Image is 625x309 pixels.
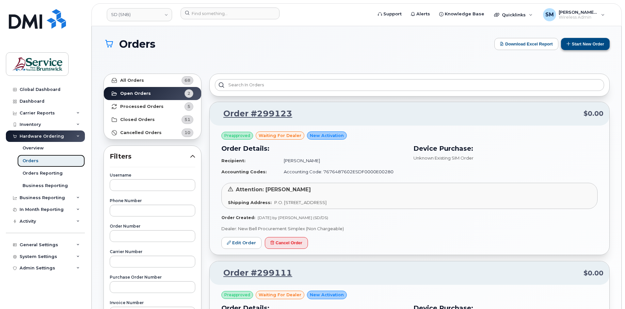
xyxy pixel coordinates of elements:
strong: Closed Orders [120,117,155,122]
h3: Device Purchase: [413,144,598,153]
span: Preapproved [224,133,250,139]
a: Order #299111 [216,267,292,279]
span: 51 [184,116,190,123]
label: Order Number [110,224,195,228]
a: Closed Orders51 [104,113,201,126]
span: $0.00 [584,109,603,118]
span: waiting for dealer [259,292,301,298]
a: Edit Order [221,237,262,249]
label: Purchase Order Number [110,275,195,279]
td: [PERSON_NAME] [278,155,406,166]
button: Download Excel Report [494,38,558,50]
input: Search in orders [215,79,604,91]
strong: Order Created: [221,215,255,220]
span: P.O. [STREET_ADDRESS] [274,200,327,205]
td: Accounting Code: 7676487602ESDF0000E00280 [278,166,406,178]
span: 2 [187,90,190,96]
span: 5 [187,103,190,110]
a: All Orders68 [104,74,201,87]
button: Start New Order [561,38,610,50]
a: Order #299123 [216,108,292,120]
span: New Activation [310,132,344,139]
label: Username [110,173,195,177]
button: Cancel Order [265,237,308,249]
p: Dealer: New Bell Procurement Simplex (Non Chargeable) [221,226,598,232]
a: Open Orders2 [104,87,201,100]
span: Unknown Existing SIM Order [413,155,473,161]
h3: Order Details: [221,144,406,153]
strong: Accounting Codes: [221,169,267,174]
span: New Activation [310,292,344,298]
strong: Open Orders [120,91,151,96]
strong: Shipping Address: [228,200,272,205]
label: Phone Number [110,199,195,203]
label: Invoice Number [110,301,195,305]
span: Attention: [PERSON_NAME] [236,186,311,193]
strong: Cancelled Orders [120,130,162,135]
span: [DATE] by [PERSON_NAME] (SD/DS) [258,215,328,220]
strong: Recipient: [221,158,246,163]
span: 68 [184,77,190,83]
span: Preapproved [224,292,250,298]
a: Cancelled Orders10 [104,126,201,139]
span: 10 [184,129,190,136]
span: waiting for dealer [259,132,301,139]
a: Processed Orders5 [104,100,201,113]
strong: All Orders [120,78,144,83]
span: Filters [110,152,190,161]
span: Orders [119,38,155,50]
label: Carrier Number [110,250,195,254]
strong: Processed Orders [120,104,164,109]
span: $0.00 [584,268,603,278]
